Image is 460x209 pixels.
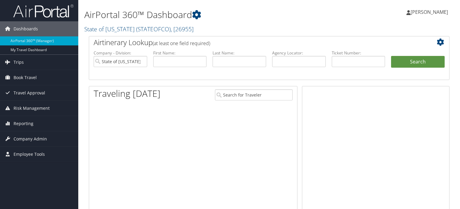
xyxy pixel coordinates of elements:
[153,50,207,56] label: First Name:
[136,25,171,33] span: ( STATEOFCO )
[213,50,266,56] label: Last Name:
[94,50,147,56] label: Company - Division:
[13,4,73,18] img: airportal-logo.png
[14,116,33,131] span: Reporting
[332,50,385,56] label: Ticket Number:
[94,87,160,100] h1: Traveling [DATE]
[171,25,194,33] span: , [ 26955 ]
[14,70,37,85] span: Book Travel
[411,9,448,15] span: [PERSON_NAME]
[153,40,210,47] span: (at least one field required)
[391,56,445,68] button: Search
[215,89,293,100] input: Search for Traveler
[14,21,38,36] span: Dashboards
[94,37,415,48] h2: Airtinerary Lookup
[406,3,454,21] a: [PERSON_NAME]
[14,147,45,162] span: Employee Tools
[14,85,45,100] span: Travel Approval
[14,55,24,70] span: Trips
[14,101,50,116] span: Risk Management
[14,131,47,146] span: Company Admin
[84,8,331,21] h1: AirPortal 360™ Dashboard
[272,50,326,56] label: Agency Locator:
[84,25,194,33] a: State of [US_STATE]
